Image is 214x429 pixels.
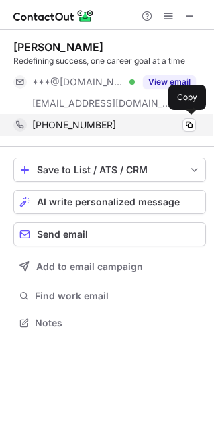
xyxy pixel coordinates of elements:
span: Find work email [35,290,201,302]
button: Send email [13,222,206,246]
button: Find work email [13,287,206,305]
button: Add to email campaign [13,254,206,279]
img: ContactOut v5.3.10 [13,8,94,24]
button: save-profile-one-click [13,158,206,182]
span: Send email [37,229,88,240]
button: Notes [13,314,206,332]
span: [EMAIL_ADDRESS][DOMAIN_NAME] [32,97,172,109]
span: Add to email campaign [36,261,143,272]
div: Save to List / ATS / CRM [37,164,182,175]
button: Reveal Button [143,75,196,89]
span: ***@[DOMAIN_NAME] [32,76,125,88]
span: AI write personalized message [37,197,180,207]
button: AI write personalized message [13,190,206,214]
span: Notes [35,317,201,329]
div: Redefining success, one career goal at a time [13,55,206,67]
div: [PERSON_NAME] [13,40,103,54]
span: [PHONE_NUMBER] [32,119,116,131]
